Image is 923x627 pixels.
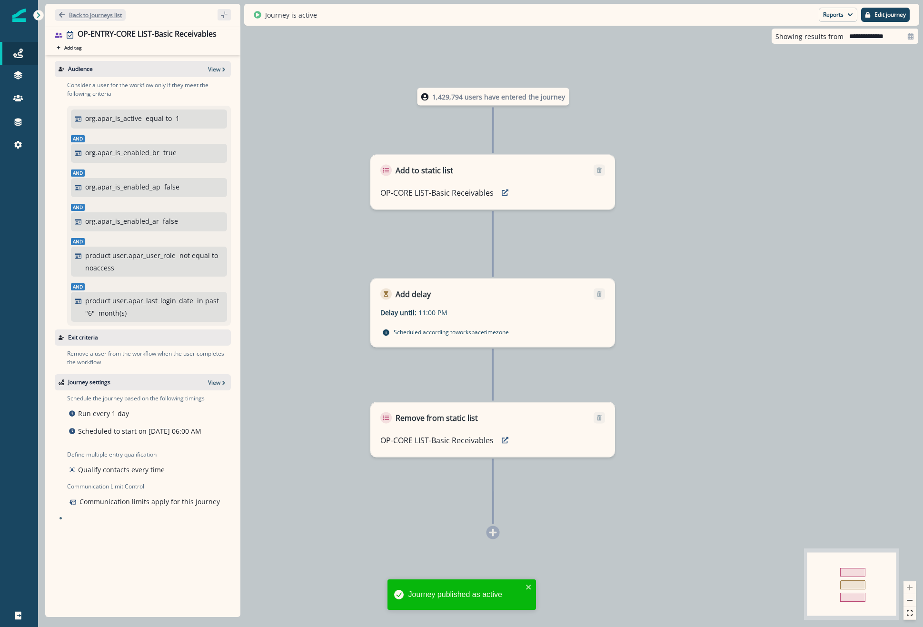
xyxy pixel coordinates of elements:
p: Back to journeys list [69,11,122,19]
span: And [71,283,85,290]
button: Go back [55,9,126,21]
button: fit view [903,607,916,620]
p: in past [197,296,219,306]
span: And [71,135,85,142]
p: 11:00 PM [418,308,537,318]
p: equal to [146,113,172,123]
p: Qualify contacts every time [78,465,165,475]
span: And [71,204,85,211]
button: Add tag [55,44,83,51]
p: noaccess [85,263,114,273]
p: Journey is active [265,10,317,20]
button: Reports [819,8,857,22]
p: org.apar_is_enabled_ar [85,216,159,226]
p: Communication limits apply for this Journey [79,497,220,507]
button: View [208,65,227,73]
p: Run every 1 day [78,408,129,418]
p: Showing results from [775,31,844,41]
div: Add to static listRemoveOP-CORE LIST-Basic Receivablespreview [370,155,615,210]
p: Journey settings [68,378,110,387]
p: Add delay [396,289,431,300]
p: Scheduled according to workspace timezone [394,327,509,337]
button: preview [497,433,513,448]
button: preview [497,186,513,200]
p: Add tag [64,45,81,50]
p: OP-CORE LIST-Basic Receivables [380,435,494,446]
p: Communication Limit Control [67,482,231,491]
p: 1,429,794 users have entered the journey [432,92,565,102]
p: Add to static list [396,165,453,176]
p: month(s) [99,308,127,318]
p: 1 [176,113,179,123]
p: Edit journey [874,11,906,18]
button: Edit journey [861,8,910,22]
p: Audience [68,65,93,73]
button: View [208,378,227,387]
span: And [71,238,85,245]
p: false [163,216,178,226]
p: Remove from static list [396,412,478,424]
p: Remove a user from the workflow when the user completes the workflow [67,349,231,367]
p: Consider a user for the workflow only if they meet the following criteria [67,81,231,98]
p: false [164,182,179,192]
p: Schedule the journey based on the following timings [67,394,205,403]
button: sidebar collapse toggle [218,9,231,20]
button: close [526,583,532,591]
button: zoom out [903,594,916,607]
p: true [163,148,177,158]
p: org.apar_is_active [85,113,142,123]
p: org.apar_is_enabled_br [85,148,159,158]
p: Delay until: [380,308,418,318]
div: 1,429,794 users have entered the journey [402,88,585,106]
div: Remove from static listRemoveOP-CORE LIST-Basic Receivablespreview [370,402,615,458]
p: " 6 " [85,308,95,318]
img: Inflection [12,9,26,22]
p: View [208,378,220,387]
p: not equal to [179,250,218,260]
p: product user.apar_last_login_date [85,296,193,306]
span: And [71,169,85,177]
p: Define multiple entry qualification [67,450,167,459]
p: View [208,65,220,73]
p: org.apar_is_enabled_ap [85,182,160,192]
p: Exit criteria [68,333,98,342]
div: Journey published as active [408,589,523,600]
div: Add delayRemoveDelay until:11:00 PMScheduled according toworkspacetimezone [370,279,615,348]
p: product user.apar_user_role [85,250,176,260]
div: OP-ENTRY-CORE LIST-Basic Receivables [78,30,217,40]
p: Scheduled to start on [DATE] 06:00 AM [78,426,201,436]
p: OP-CORE LIST-Basic Receivables [380,187,494,199]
